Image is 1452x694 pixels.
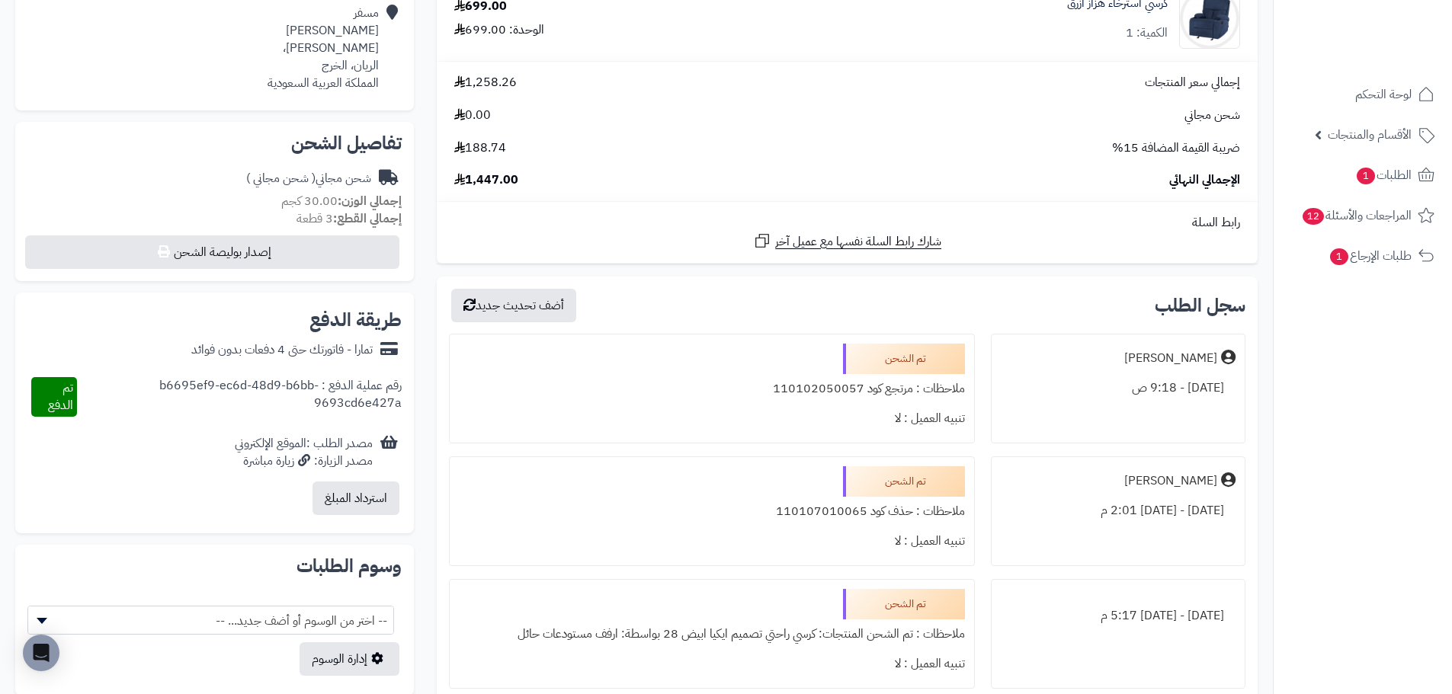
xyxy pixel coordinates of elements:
[1283,157,1443,193] a: الطلبات1
[313,481,399,515] button: استرداد المبلغ
[1283,238,1443,274] a: طلبات الإرجاع1
[281,192,402,210] small: 30.00 كجم
[1124,472,1217,490] div: [PERSON_NAME]
[246,170,371,187] div: شحن مجاني
[843,344,965,374] div: تم الشحن
[1155,296,1245,315] h3: سجل الطلب
[1355,84,1412,105] span: لوحة التحكم
[459,649,964,679] div: تنبيه العميل : لا
[1001,373,1236,403] div: [DATE] - 9:18 ص
[1145,74,1240,91] span: إجمالي سعر المنتجات
[333,209,402,228] strong: إجمالي القطع:
[309,311,402,329] h2: طريقة الدفع
[1124,350,1217,367] div: [PERSON_NAME]
[235,453,373,470] div: مصدر الزيارة: زيارة مباشرة
[27,134,402,152] h2: تفاصيل الشحن
[843,466,965,497] div: تم الشحن
[1301,205,1412,226] span: المراجعات والأسئلة
[1355,165,1412,186] span: الطلبات
[191,341,373,359] div: تمارا - فاتورتك حتى 4 دفعات بدون فوائد
[1126,24,1168,42] div: الكمية: 1
[459,526,964,556] div: تنبيه العميل : لا
[25,235,399,269] button: إصدار بوليصة الشحن
[454,139,506,157] span: 188.74
[843,589,965,619] div: تم الشحن
[338,192,402,210] strong: إجمالي الوزن:
[1283,197,1443,234] a: المراجعات والأسئلة12
[1329,245,1412,267] span: طلبات الإرجاع
[1328,124,1412,146] span: الأقسام والمنتجات
[235,435,373,470] div: مصدر الطلب :الموقع الإلكتروني
[454,21,544,39] div: الوحدة: 699.00
[23,635,59,671] div: Open Intercom Messenger
[775,233,941,251] span: شارك رابط السلة نفسها مع عميل آخر
[1283,76,1443,113] a: لوحة التحكم
[1330,248,1348,265] span: 1
[451,289,576,322] button: أضف تحديث جديد
[1348,41,1438,73] img: logo-2.png
[1184,107,1240,124] span: شحن مجاني
[48,379,73,414] span: تم الدفع
[300,642,399,676] a: إدارة الوسوم
[296,209,402,228] small: 3 قطعة
[1357,168,1375,184] span: 1
[246,169,316,187] span: ( شحن مجاني )
[1112,139,1240,157] span: ضريبة القيمة المضافة 15%
[27,557,402,575] h2: وسوم الطلبات
[1001,601,1236,631] div: [DATE] - [DATE] 5:17 م
[27,606,394,635] span: -- اختر من الوسوم أو أضف جديد... --
[77,377,402,417] div: رقم عملية الدفع : b6695ef9-ec6d-48d9-b6bb-9693cd6e427a
[28,606,393,635] span: -- اختر من الوسوم أو أضف جديد... --
[1169,171,1240,189] span: الإجمالي النهائي
[268,5,379,91] div: مسفر [PERSON_NAME] [PERSON_NAME]، الريان، الخرج المملكة العربية السعودية
[454,171,518,189] span: 1,447.00
[459,619,964,649] div: ملاحظات : تم الشحن المنتجات: كرسي راحتي تصميم ايكيا ابيض 28 بواسطة: ارفف مستودعات حائل
[454,107,491,124] span: 0.00
[1001,496,1236,526] div: [DATE] - [DATE] 2:01 م
[459,404,964,433] div: تنبيه العميل : لا
[1303,208,1324,225] span: 12
[753,232,941,251] a: شارك رابط السلة نفسها مع عميل آخر
[459,497,964,526] div: ملاحظات : حذف كود 110107010065
[454,74,517,91] span: 1,258.26
[459,374,964,404] div: ملاحظات : مرتجع كود 110102050057
[443,214,1252,232] div: رابط السلة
